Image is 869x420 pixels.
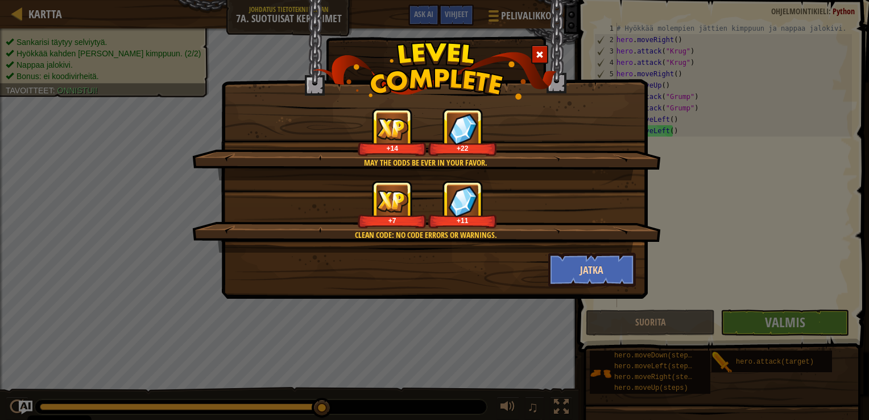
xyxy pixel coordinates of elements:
[246,157,605,168] div: May the odds be ever in your favor.
[448,113,478,145] img: reward_icon_gems.png
[448,186,478,217] img: reward_icon_gems.png
[360,144,424,153] div: +14
[548,253,636,287] button: Jatka
[376,118,408,140] img: reward_icon_xp.png
[313,42,557,100] img: level_complete.png
[246,229,605,241] div: Clean code: no code errors or warnings.
[360,216,424,225] div: +7
[431,216,495,225] div: +11
[431,144,495,153] div: +22
[376,190,408,212] img: reward_icon_xp.png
